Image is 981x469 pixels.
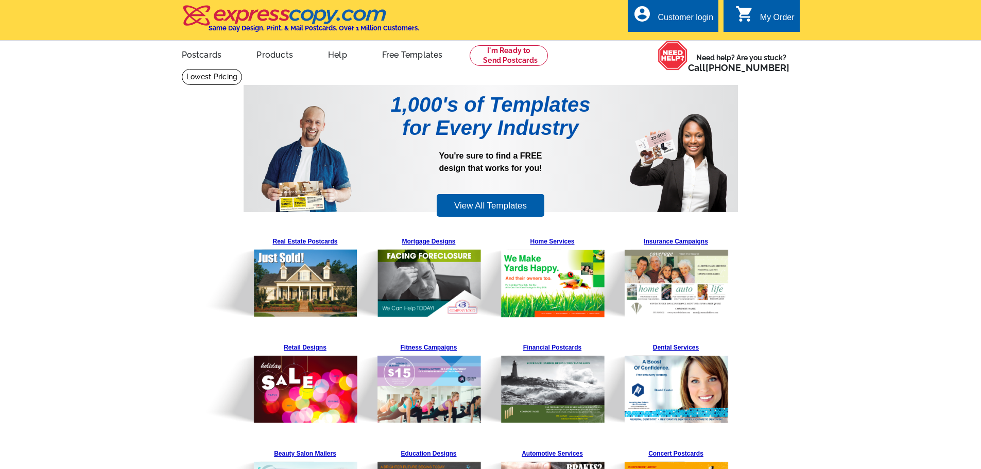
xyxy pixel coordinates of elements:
[735,11,795,24] a: shopping_cart My Order
[572,233,729,318] img: Pre-Template-Landing%20Page_v1_Insurance.png
[437,194,544,217] a: View All Templates
[375,233,483,318] a: Mortgage Designs
[325,339,482,424] img: Pre-Template-Landing%20Page_v1_Fitness.png
[209,24,419,32] h4: Same Day Design, Print, & Mail Postcards. Over 1 Million Customers.
[165,42,238,66] a: Postcards
[366,42,459,66] a: Free Templates
[251,339,359,424] a: Retail Designs
[498,233,607,318] a: Home Services
[367,93,614,140] h1: 1,000's of Templates for Every Industry
[498,339,607,424] a: Financial Postcards
[449,339,606,424] img: Pre-Template-Landing%20Page_v1_Financial.png
[688,62,789,73] span: Call
[735,5,754,23] i: shopping_cart
[760,13,795,27] div: My Order
[182,12,419,32] a: Same Day Design, Print, & Mail Postcards. Over 1 Million Customers.
[375,339,483,424] a: Fitness Campaigns
[622,339,730,424] a: Dental Services
[312,42,364,66] a: Help
[251,233,359,318] a: Real Estate Postcards
[367,150,614,193] p: You're sure to find a FREE design that works for you!
[449,233,606,318] img: Pre-Template-Landing%20Page_v1_Home%20Services.png
[658,41,688,71] img: help
[201,233,358,318] img: Pre-Template-Landing%20Page_v1_Real%20Estate.png
[658,13,713,27] div: Customer login
[325,233,482,318] img: Pre-Template-Landing%20Page_v1_Mortgage.png
[622,233,730,318] a: Insurance Campaigns
[705,62,789,73] a: [PHONE_NUMBER]
[633,11,713,24] a: account_circle Customer login
[201,339,358,424] img: Pre-Template-Landing%20Page_v1_Retail.png
[633,5,651,23] i: account_circle
[688,53,795,73] span: Need help? Are you stuck?
[572,339,729,424] img: Pre-Template-Landing%20Page_v1_Dental.png
[630,93,727,212] img: Pre-Template-Landing%20Page_v1_Woman.png
[261,93,352,212] img: Pre-Template-Landing%20Page_v1_Man.png
[240,42,309,66] a: Products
